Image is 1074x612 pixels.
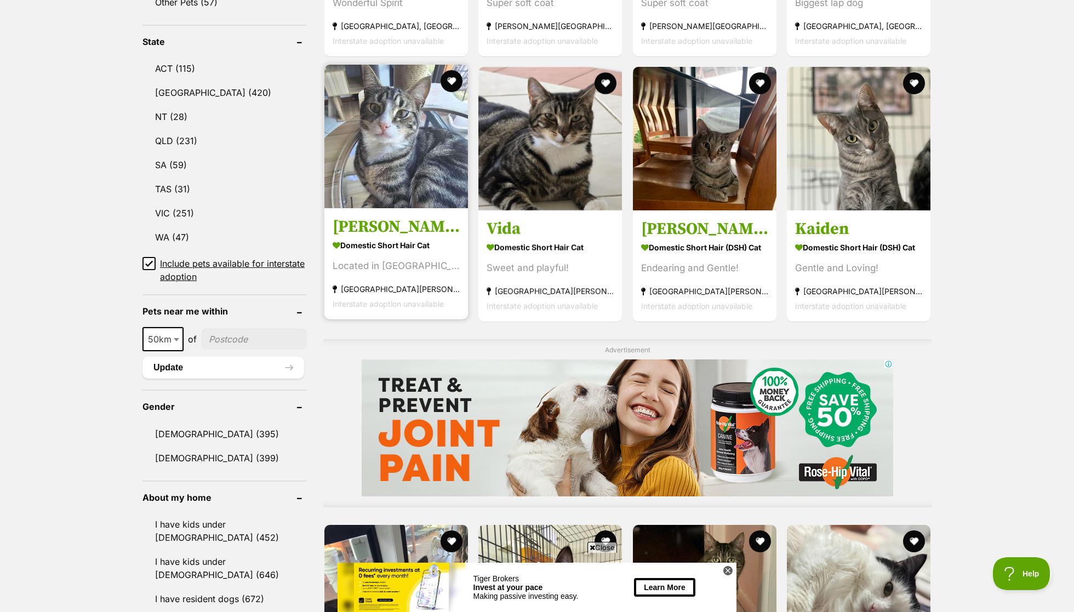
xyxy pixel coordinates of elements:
[633,67,776,210] img: Kennedy - Domestic Short Hair (DSH) Cat
[142,57,307,80] a: ACT (115)
[993,557,1052,590] iframe: Help Scout Beacon - Open
[296,15,357,33] button: Learn More
[487,239,614,255] strong: Domestic Short Hair Cat
[142,357,304,379] button: Update
[749,72,771,94] button: favourite
[787,210,930,322] a: Kaiden Domestic Short Hair (DSH) Cat Gentle and Loving! [GEOGRAPHIC_DATA][PERSON_NAME][GEOGRAPHIC...
[142,306,307,316] header: Pets near me within
[142,129,307,152] a: QLD (231)
[903,72,925,94] button: favourite
[142,422,307,445] a: [DEMOGRAPHIC_DATA] (395)
[333,282,460,296] strong: [GEOGRAPHIC_DATA][PERSON_NAME][GEOGRAPHIC_DATA]
[795,239,922,255] strong: Domestic Short Hair (DSH) Cat
[795,36,906,45] span: Interstate adoption unavailable
[324,208,468,319] a: [PERSON_NAME] Domestic Short Hair Cat Located in [GEOGRAPHIC_DATA] [GEOGRAPHIC_DATA][PERSON_NAME]...
[142,226,307,249] a: WA (47)
[795,301,906,311] span: Interstate adoption unavailable
[641,36,752,45] span: Interstate adoption unavailable
[903,530,925,552] button: favourite
[333,36,444,45] span: Interstate adoption unavailable
[142,493,307,502] header: About my home
[142,202,307,225] a: VIC (251)
[333,216,460,237] h3: [PERSON_NAME]
[487,36,598,45] span: Interstate adoption unavailable
[142,587,307,610] a: I have resident dogs (672)
[333,259,460,273] div: Located in [GEOGRAPHIC_DATA]
[478,67,622,210] img: Vida - Domestic Short Hair Cat
[641,219,768,239] h3: [PERSON_NAME]
[142,81,307,104] a: [GEOGRAPHIC_DATA] (420)
[641,239,768,255] strong: Domestic Short Hair (DSH) Cat
[142,447,307,470] a: [DEMOGRAPHIC_DATA] (399)
[487,219,614,239] h3: Vida
[487,19,614,33] strong: [PERSON_NAME][GEOGRAPHIC_DATA], [GEOGRAPHIC_DATA]
[144,331,182,347] span: 50km
[795,284,922,299] strong: [GEOGRAPHIC_DATA][PERSON_NAME][GEOGRAPHIC_DATA]
[142,105,307,128] a: NT (28)
[136,12,264,20] div: Tiger Brokers
[324,65,468,208] img: Tyler - Domestic Short Hair Cat
[595,530,617,552] button: favourite
[201,329,307,350] input: postcode
[641,301,752,311] span: Interstate adoption unavailable
[641,19,768,33] strong: [PERSON_NAME][GEOGRAPHIC_DATA], [GEOGRAPHIC_DATA]
[142,550,307,586] a: I have kids under [DEMOGRAPHIC_DATA] (646)
[587,542,617,553] span: Close
[142,37,307,47] header: State
[136,29,264,38] div: Making passive investing easy.
[160,257,307,283] span: Include pets available for interstate adoption
[487,261,614,276] div: Sweet and playful!
[487,284,614,299] strong: [GEOGRAPHIC_DATA][PERSON_NAME][GEOGRAPHIC_DATA]
[142,153,307,176] a: SA (59)
[441,70,462,92] button: favourite
[795,219,922,239] h3: Kaiden
[338,557,736,607] iframe: Advertisement
[142,178,307,201] a: TAS (31)
[362,359,893,496] iframe: Advertisement
[633,210,776,322] a: [PERSON_NAME] Domestic Short Hair (DSH) Cat Endearing and Gentle! [GEOGRAPHIC_DATA][PERSON_NAME][...
[478,210,622,322] a: Vida Domestic Short Hair Cat Sweet and playful! [GEOGRAPHIC_DATA][PERSON_NAME][GEOGRAPHIC_DATA] I...
[333,237,460,253] strong: Domestic Short Hair Cat
[795,19,922,33] strong: [GEOGRAPHIC_DATA], [GEOGRAPHIC_DATA]
[595,72,617,94] button: favourite
[333,299,444,308] span: Interstate adoption unavailable
[142,513,307,549] a: I have kids under [DEMOGRAPHIC_DATA] (452)
[641,261,768,276] div: Endearing and Gentle!
[749,530,771,552] button: favourite
[787,67,930,210] img: Kaiden - Domestic Short Hair (DSH) Cat
[487,301,598,311] span: Interstate adoption unavailable
[333,19,460,33] strong: [GEOGRAPHIC_DATA], [GEOGRAPHIC_DATA]
[641,284,768,299] strong: [GEOGRAPHIC_DATA][PERSON_NAME][GEOGRAPHIC_DATA]
[136,20,264,29] div: Invest at your pace
[142,327,184,351] span: 50km
[323,339,932,507] div: Advertisement
[142,402,307,411] header: Gender
[441,530,462,552] button: favourite
[142,257,307,283] a: Include pets available for interstate adoption
[188,333,197,346] span: of
[795,261,922,276] div: Gentle and Loving!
